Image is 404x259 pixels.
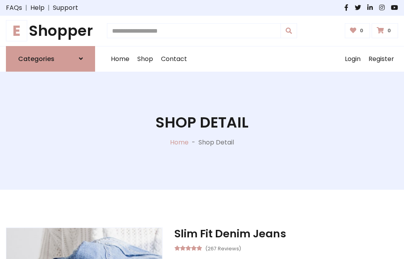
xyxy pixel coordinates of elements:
h3: Slim Fit Denim Jeans [174,228,398,240]
small: (267 Reviews) [205,243,241,253]
a: Home [170,138,189,147]
a: Categories [6,46,95,72]
span: | [45,3,53,13]
a: 0 [345,23,370,38]
span: E [6,20,27,41]
span: 0 [385,27,393,34]
a: Contact [157,46,191,72]
a: EShopper [6,22,95,40]
a: FAQs [6,3,22,13]
p: - [189,138,198,147]
span: | [22,3,30,13]
a: Login [341,46,365,72]
span: 0 [358,27,365,34]
a: 0 [372,23,398,38]
a: Help [30,3,45,13]
h1: Shopper [6,22,95,40]
a: Home [107,46,133,72]
a: Shop [133,46,157,72]
p: Shop Detail [198,138,234,147]
a: Register [365,46,398,72]
h6: Categories [18,55,54,63]
a: Support [53,3,78,13]
h1: Shop Detail [155,114,249,131]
